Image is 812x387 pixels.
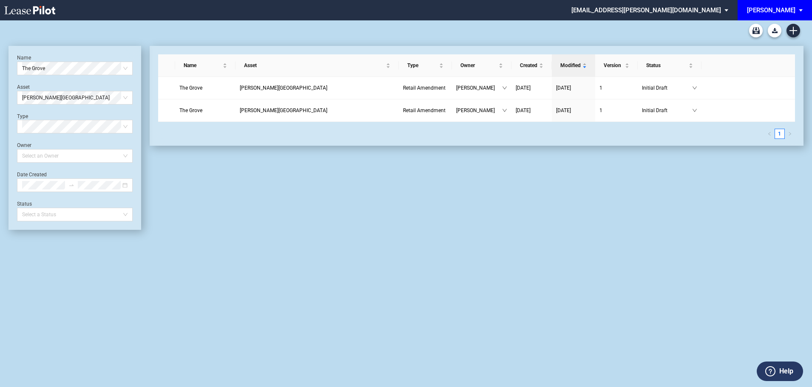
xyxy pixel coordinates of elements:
th: Version [595,54,638,77]
a: [PERSON_NAME][GEOGRAPHIC_DATA] [240,84,395,92]
a: Create new document [786,24,800,37]
span: down [692,108,697,113]
label: Name [17,55,31,61]
span: down [502,85,507,90]
th: Created [511,54,552,77]
span: [PERSON_NAME] [456,84,502,92]
label: Owner [17,142,31,148]
span: left [767,132,772,136]
span: [DATE] [516,85,531,91]
span: down [502,108,507,113]
li: Next Page [785,129,795,139]
span: [PERSON_NAME] [456,106,502,115]
th: Owner [452,54,511,77]
th: Asset [236,54,399,77]
label: Asset [17,84,30,90]
button: right [785,129,795,139]
button: left [764,129,775,139]
label: Type [17,113,28,119]
a: 1 [599,106,633,115]
span: The Grove [179,107,202,113]
span: 1 [599,85,602,91]
a: Retail Amendment [403,84,448,92]
label: Status [17,201,32,207]
span: Modified [560,61,581,70]
span: Myers Park Center [240,107,327,113]
span: [DATE] [516,107,531,113]
a: 1 [775,129,784,138]
a: [DATE] [556,84,591,92]
li: 1 [775,129,785,139]
th: Name [175,54,236,77]
a: Archive [749,24,763,37]
a: The Grove [179,106,232,115]
a: 1 [599,84,633,92]
span: down [692,85,697,90]
th: Status [638,54,701,77]
span: Myers Park Center [22,91,128,104]
span: Created [520,61,537,70]
span: 1 [599,107,602,113]
span: Name [184,61,221,70]
a: [DATE] [516,106,548,115]
label: Help [779,366,793,377]
span: [DATE] [556,107,571,113]
span: swap-right [68,182,74,188]
th: Modified [552,54,595,77]
a: The Grove [179,84,232,92]
span: Myers Park Center [240,85,327,91]
a: Retail Amendment [403,106,448,115]
a: [DATE] [556,106,591,115]
span: The Grove [179,85,202,91]
span: Asset [244,61,384,70]
span: Initial Draft [642,84,692,92]
li: Previous Page [764,129,775,139]
span: [DATE] [556,85,571,91]
a: [PERSON_NAME][GEOGRAPHIC_DATA] [240,106,395,115]
button: Download Blank Form [768,24,781,37]
th: Type [399,54,452,77]
md-menu: Download Blank Form List [765,24,784,37]
span: The Grove [22,62,128,75]
a: [DATE] [516,84,548,92]
span: Initial Draft [642,106,692,115]
label: Date Created [17,172,47,178]
span: Owner [460,61,497,70]
div: [PERSON_NAME] [747,6,795,14]
span: Retail Amendment [403,107,446,113]
span: Version [604,61,623,70]
span: to [68,182,74,188]
button: Help [757,362,803,381]
span: Retail Amendment [403,85,446,91]
span: Status [646,61,687,70]
span: right [788,132,792,136]
span: Type [407,61,437,70]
